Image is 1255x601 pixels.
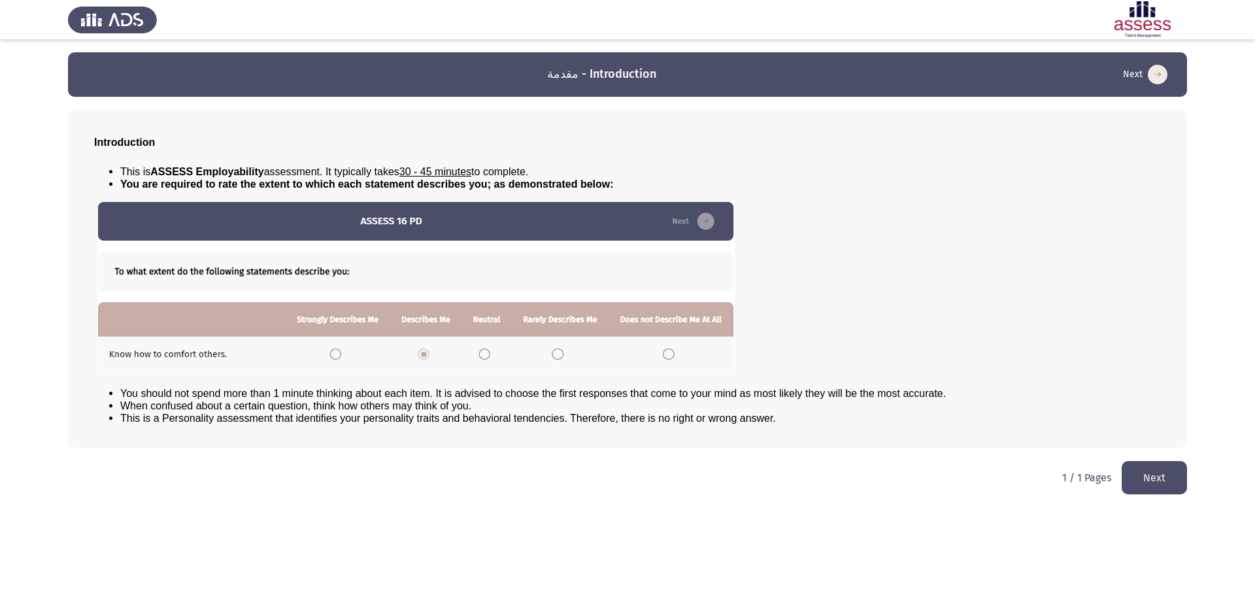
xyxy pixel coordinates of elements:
button: load next page [1122,461,1187,494]
img: Assess Talent Management logo [68,1,157,38]
u: 30 - 45 minutes [399,166,471,177]
b: ASSESS Employability [150,166,263,177]
p: 1 / 1 Pages [1062,472,1111,484]
span: You should not spend more than 1 minute thinking about each item. It is advised to choose the fir... [120,388,946,399]
span: When confused about a certain question, think how others may think of you. [120,400,471,411]
h3: مقدمة - Introduction [547,66,656,82]
img: Assessment logo of ASSESS Employability - EBI [1098,1,1187,38]
span: This is a Personality assessment that identifies your personality traits and behavioral tendencie... [120,413,776,424]
span: This is assessment. It typically takes to complete. [120,166,528,177]
span: You are required to rate the extent to which each statement describes you; as demonstrated below: [120,179,614,190]
span: Introduction [94,137,155,148]
button: load next page [1119,64,1171,85]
